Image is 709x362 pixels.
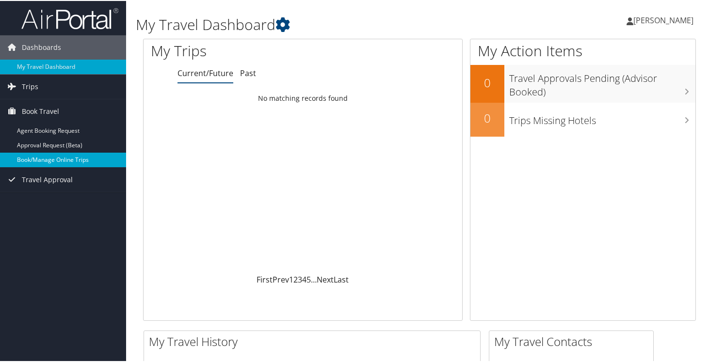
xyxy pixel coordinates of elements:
span: … [311,273,317,284]
a: 0Travel Approvals Pending (Advisor Booked) [470,64,695,101]
span: Book Travel [22,98,59,123]
h1: My Action Items [470,40,695,60]
a: 3 [298,273,302,284]
td: No matching records found [144,89,462,106]
span: [PERSON_NAME] [633,14,693,25]
a: 0Trips Missing Hotels [470,102,695,136]
a: Current/Future [177,67,233,78]
a: 4 [302,273,306,284]
a: Prev [273,273,289,284]
h3: Travel Approvals Pending (Advisor Booked) [509,66,695,98]
a: Next [317,273,334,284]
h3: Trips Missing Hotels [509,108,695,126]
a: Past [240,67,256,78]
a: [PERSON_NAME] [627,5,703,34]
h2: 0 [470,74,504,90]
a: Last [334,273,349,284]
h1: My Trips [151,40,322,60]
span: Travel Approval [22,167,73,191]
span: Trips [22,74,38,98]
h1: My Travel Dashboard [136,14,514,34]
img: airportal-logo.png [21,6,118,29]
h2: My Travel Contacts [494,332,653,349]
a: First [257,273,273,284]
a: 1 [289,273,293,284]
a: 5 [306,273,311,284]
h2: 0 [470,109,504,126]
h2: My Travel History [149,332,480,349]
a: 2 [293,273,298,284]
span: Dashboards [22,34,61,59]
